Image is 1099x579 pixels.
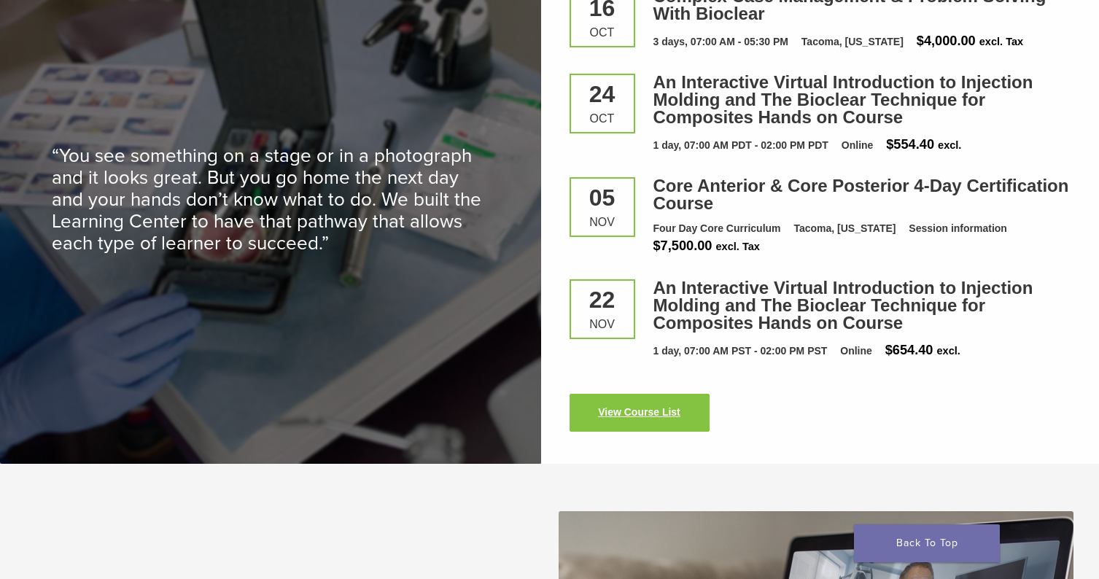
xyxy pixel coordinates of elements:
div: Four Day Core Curriculum [653,221,781,236]
span: excl. Tax [979,36,1023,47]
span: excl. Tax [715,241,759,252]
div: Tacoma, [US_STATE] [801,34,904,50]
div: Online [842,138,874,153]
p: “You see something on a stage or in a photograph and it looks great. But you go home the next day... [52,145,489,254]
div: 1 day, 07:00 AM PST - 02:00 PM PST [653,343,828,359]
div: Session information [909,221,1007,236]
span: excl. [938,139,961,151]
div: 3 days, 07:00 AM - 05:30 PM [653,34,788,50]
span: $554.40 [886,137,934,152]
div: Nov [582,319,623,330]
div: 05 [582,186,623,209]
div: 24 [582,82,623,106]
a: An Interactive Virtual Introduction to Injection Molding and The Bioclear Technique for Composite... [653,278,1033,333]
div: Tacoma, [US_STATE] [793,221,896,236]
div: Oct [582,27,623,39]
span: $654.40 [885,343,933,357]
div: Online [840,343,872,359]
a: Core Anterior & Core Posterior 4-Day Certification Course [653,176,1069,213]
span: $7,500.00 [653,238,712,253]
a: Back To Top [854,524,1000,562]
a: An Interactive Virtual Introduction to Injection Molding and The Bioclear Technique for Composite... [653,72,1033,127]
div: 22 [582,288,623,311]
div: Oct [582,113,623,125]
span: $4,000.00 [917,34,976,48]
a: View Course List [570,394,710,432]
div: Nov [582,217,623,228]
div: 1 day, 07:00 AM PDT - 02:00 PM PDT [653,138,828,153]
span: excl. [937,345,960,357]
